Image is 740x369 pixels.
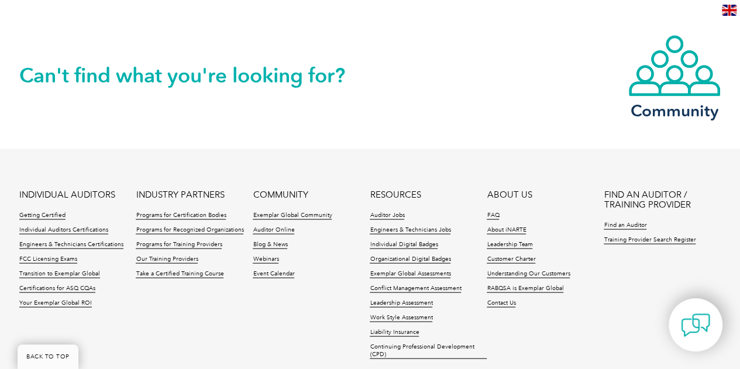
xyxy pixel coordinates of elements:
[487,270,570,278] a: Understanding Our Customers
[370,270,450,278] a: Exemplar Global Assessments
[487,284,563,292] a: RABQSA is Exemplar Global
[370,313,432,322] a: Work Style Assessment
[722,5,736,16] img: en
[253,255,278,263] a: Webinars
[681,311,710,340] img: contact-chat.png
[136,240,222,249] a: Programs for Training Providers
[253,189,308,199] a: COMMUNITY
[19,255,77,263] a: FCC Licensing Exams
[487,255,535,263] a: Customer Charter
[370,240,438,249] a: Individual Digital Badges
[19,299,92,307] a: Your Exemplar Global ROI
[253,211,332,219] a: Exemplar Global Community
[19,211,66,219] a: Getting Certified
[604,189,721,209] a: FIND AN AUDITOR / TRAINING PROVIDER
[370,211,404,219] a: Auditor Jobs
[487,211,499,219] a: FAQ
[370,328,419,336] a: Liability Insurance
[370,189,421,199] a: RESOURCES
[370,284,461,292] a: Conflict Management Assessment
[19,240,123,249] a: Engineers & Technicians Certifications
[19,270,100,278] a: Transition to Exemplar Global
[370,255,450,263] a: Organizational Digital Badges
[604,236,696,244] a: Training Provider Search Register
[18,344,78,369] a: BACK TO TOP
[253,270,294,278] a: Event Calendar
[136,270,223,278] a: Take a Certified Training Course
[487,226,526,234] a: About iNARTE
[136,226,243,234] a: Programs for Recognized Organizations
[136,211,226,219] a: Programs for Certification Bodies
[370,299,432,307] a: Leadership Assessment
[487,240,532,249] a: Leadership Team
[604,221,646,229] a: Find an Auditor
[487,189,532,199] a: ABOUT US
[136,255,198,263] a: Our Training Providers
[19,284,95,292] a: Certifications for ASQ CQAs
[628,34,721,118] a: Community
[370,226,450,234] a: Engineers & Technicians Jobs
[487,299,515,307] a: Contact Us
[253,240,287,249] a: Blog & News
[136,189,224,199] a: INDUSTRY PARTNERS
[19,226,108,234] a: Individual Auditors Certifications
[628,103,721,118] h3: Community
[19,189,115,199] a: INDIVIDUAL AUDITORS
[19,65,370,84] h2: Can't find what you're looking for?
[370,343,487,358] a: Continuing Professional Development (CPD)
[628,34,721,97] img: icon-community.webp
[253,226,294,234] a: Auditor Online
